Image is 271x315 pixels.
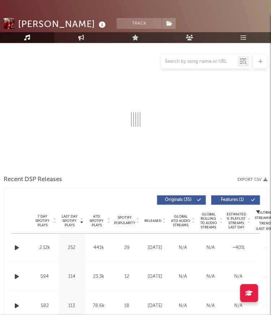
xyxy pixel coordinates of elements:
[143,273,167,280] div: [DATE]
[226,244,250,251] div: ~ 40 %
[114,244,139,251] div: 29
[60,273,83,280] div: 114
[33,273,56,280] div: 594
[60,244,83,251] div: 252
[198,244,223,251] div: N/A
[114,273,139,280] div: 12
[33,214,52,227] span: 7 Day Spotify Plays
[143,302,167,309] div: [DATE]
[198,302,223,309] div: N/A
[157,195,206,205] button: Originals(35)
[171,302,195,309] div: N/A
[226,302,250,309] div: N/A
[18,18,108,30] div: [PERSON_NAME]
[33,244,56,251] div: 2.12k
[226,273,250,280] div: N/A
[114,215,135,226] span: Spotify Popularity
[60,214,79,227] span: Last Day Spotify Plays
[198,273,223,280] div: N/A
[144,219,161,223] span: Released
[237,178,267,182] button: Export CSV
[198,212,218,229] span: Global Rolling 7D Audio Streams
[117,18,162,29] button: Track
[87,214,106,227] span: ATD Spotify Plays
[226,212,246,229] span: Estimated % Playlist Streams Last Day
[87,302,110,309] div: 78.6k
[143,244,167,251] div: [DATE]
[216,198,249,202] span: Features ( 1 )
[211,195,260,205] button: Features(1)
[162,198,195,202] span: Originals ( 35 )
[171,244,195,251] div: N/A
[33,302,56,309] div: 582
[171,214,191,227] span: Global ATD Audio Streams
[60,302,83,309] div: 113
[87,273,110,280] div: 23.3k
[161,59,237,65] input: Search by song name or URL
[114,302,139,309] div: 18
[171,273,195,280] div: N/A
[4,175,62,184] span: Recent DSP Releases
[87,244,110,251] div: 441k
